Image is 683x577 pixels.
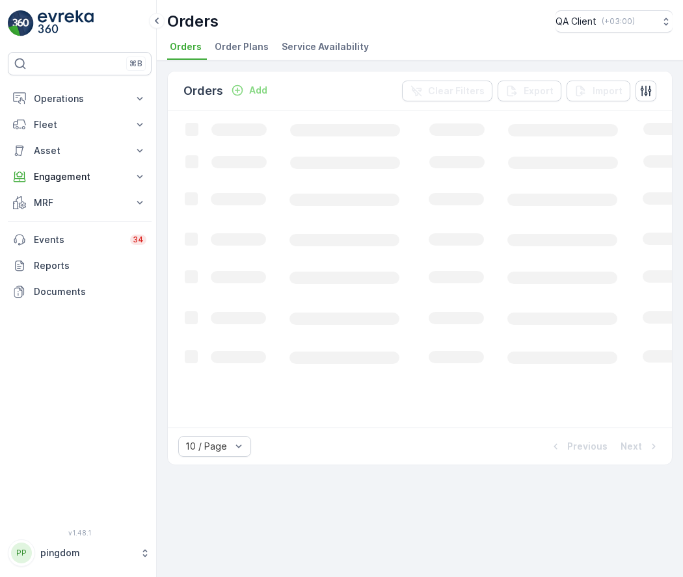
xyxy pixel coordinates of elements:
[34,259,146,272] p: Reports
[619,439,662,454] button: Next
[249,84,267,97] p: Add
[167,11,219,32] p: Orders
[602,16,635,27] p: ( +03:00 )
[34,285,146,298] p: Documents
[8,539,152,567] button: PPpingdom
[133,235,144,245] p: 34
[498,81,561,101] button: Export
[34,196,126,209] p: MRF
[8,10,34,36] img: logo
[8,253,152,279] a: Reports
[34,170,126,183] p: Engagement
[8,279,152,305] a: Documents
[8,112,152,138] button: Fleet
[129,58,142,69] p: ⌘B
[282,40,369,53] span: Service Availability
[8,86,152,112] button: Operations
[428,84,485,97] p: Clear Filters
[40,546,133,559] p: pingdom
[34,92,126,105] p: Operations
[556,15,596,28] p: QA Client
[170,40,202,53] span: Orders
[556,10,673,32] button: QA Client(+03:00)
[567,81,630,101] button: Import
[402,81,492,101] button: Clear Filters
[34,144,126,157] p: Asset
[11,543,32,563] div: PP
[34,233,122,246] p: Events
[548,439,609,454] button: Previous
[8,164,152,190] button: Engagement
[8,529,152,537] span: v 1.48.1
[524,84,554,97] p: Export
[34,118,126,131] p: Fleet
[593,84,623,97] p: Import
[621,440,642,453] p: Next
[226,83,273,98] button: Add
[8,227,152,253] a: Events34
[215,40,269,53] span: Order Plans
[183,82,223,100] p: Orders
[8,138,152,164] button: Asset
[38,10,94,36] img: logo_light-DOdMpM7g.png
[8,190,152,216] button: MRF
[567,440,608,453] p: Previous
